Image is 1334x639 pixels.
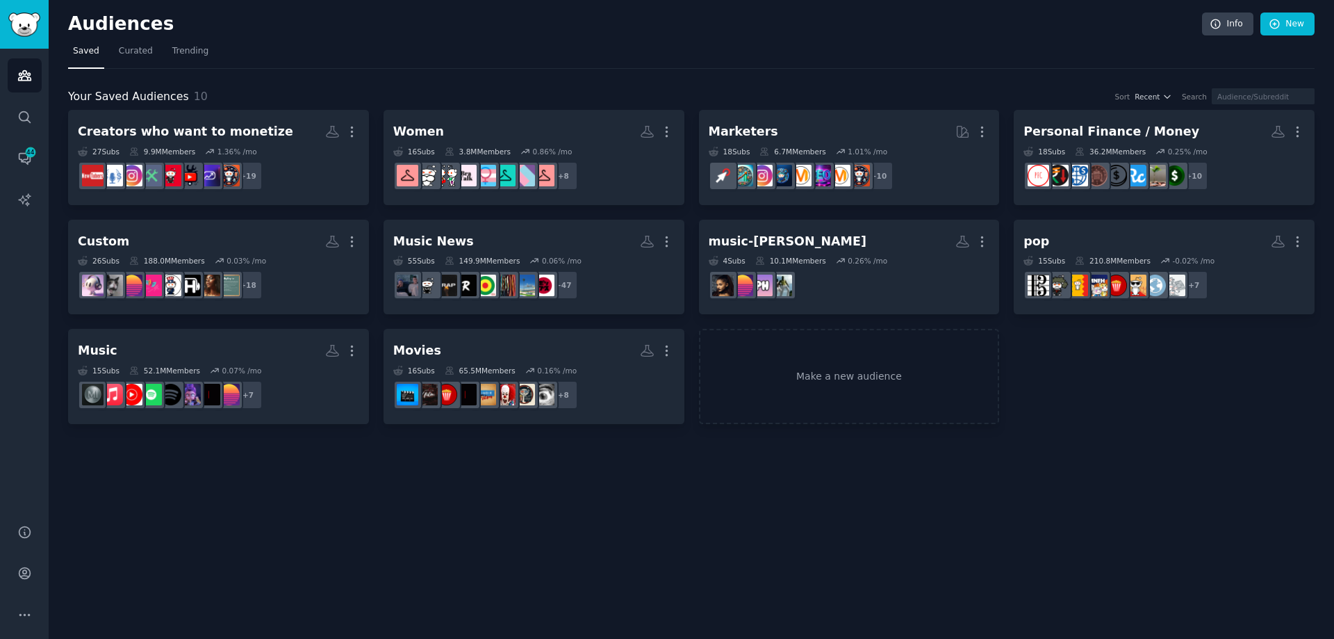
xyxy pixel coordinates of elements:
[167,40,213,69] a: Trending
[82,384,104,405] img: musicindustry
[455,275,477,296] img: rap
[712,165,734,186] img: PPC
[709,233,866,250] div: music-[PERSON_NAME]
[455,165,477,186] img: BraTalk
[759,147,825,156] div: 6.7M Members
[78,342,117,359] div: Music
[533,275,554,296] img: jpop
[475,384,496,405] img: indiefilm
[1014,110,1315,205] a: Personal Finance / Money18Subs36.2MMembers0.25% /mo+10MoneyFirereferralcodespromocodesbeermoneyuk...
[1125,275,1146,296] img: celebrities
[140,165,162,186] img: contentcreation
[513,275,535,296] img: citypop
[537,366,577,375] div: 0.16 % /mo
[384,110,684,205] a: Women16Subs3.8MMembers0.86% /mo+8MidsizefashioncrossdressingPlusSizeFashionMtFBraTalkbraswapbigbo...
[393,256,435,266] div: 55 Sub s
[1047,275,1069,296] img: classicalmusic
[78,256,120,266] div: 26 Sub s
[393,366,435,375] div: 16 Sub s
[1135,92,1172,102] button: Recent
[1014,220,1315,315] a: pop15Subs210.8MMembers-0.02% /mo+7UpliftingNewsnewscelebritiesentertainmentMakeNewFriendsHereLosA...
[179,165,201,186] img: ContentCreationTools
[755,256,826,266] div: 10.1M Members
[494,165,516,186] img: PlusSizeFashion
[393,123,444,140] div: Women
[218,384,240,405] img: popculturechat
[233,161,263,191] div: + 19
[140,384,162,405] img: spotify
[712,275,734,296] img: ariheads
[709,147,750,156] div: 18 Sub s
[533,384,554,405] img: TrueFilm
[455,384,477,405] img: netflix
[397,165,418,186] img: FrugalFemaleFashion
[160,165,181,186] img: SmallYTChannel
[475,165,496,186] img: MtF
[1172,256,1214,266] div: -0.02 % /mo
[549,270,578,300] div: + 47
[393,233,474,250] div: Music News
[199,275,220,296] img: rnb
[1047,165,1069,186] img: Frugal_Ind
[1115,92,1130,102] div: Sort
[1067,275,1088,296] img: LosAngeles
[179,275,201,296] img: hiphopheads
[68,40,104,69] a: Saved
[233,270,263,300] div: + 18
[436,165,457,186] img: braswap
[533,147,573,156] div: 0.86 % /mo
[68,110,369,205] a: Creators who want to monetize27Subs9.9MMembers1.36% /mo+19socialmediaSocialMediaLoungeContentCrea...
[1144,275,1166,296] img: news
[384,329,684,424] a: Movies16Subs65.5MMembers0.16% /mo+8TrueFilmCinemaHorrorMoviesindiefilmnetflixentertainmentFIlmMov...
[119,45,153,58] span: Curated
[1179,270,1208,300] div: + 7
[416,384,438,405] img: FIlm
[129,147,195,156] div: 9.9M Members
[1105,165,1127,186] img: promocodes
[194,90,208,103] span: 10
[1164,165,1185,186] img: Money
[172,45,208,58] span: Trending
[393,147,435,156] div: 16 Sub s
[68,88,189,106] span: Your Saved Audiences
[848,165,870,186] img: socialmedia
[1164,275,1185,296] img: UpliftingNews
[699,110,1000,205] a: Marketers18Subs6.7MMembers1.01% /mo+10socialmediamarketingSEODigitalMarketingdigital_marketingIns...
[397,275,418,296] img: punk
[218,275,240,296] img: hiphop101
[384,220,684,315] a: Music News55Subs149.9MMembers0.06% /mo+47jpopcitypopReggaetonreggaeraptrapEmopunk
[68,329,369,424] a: Music15Subs52.1MMembers0.07% /mo+7popculturechatnetflixHUNTRXSpotifyPlaylistsspotifyYoutubeMusicA...
[218,165,240,186] img: socialmedia
[494,275,516,296] img: Reggaeton
[1028,165,1049,186] img: povertyfinancecanada
[82,275,104,296] img: Music
[848,147,887,156] div: 1.01 % /mo
[217,147,257,156] div: 1.36 % /mo
[542,256,582,266] div: 0.06 % /mo
[160,384,181,405] img: SpotifyPlaylists
[1023,256,1065,266] div: 15 Sub s
[709,256,746,266] div: 4 Sub s
[1086,275,1107,296] img: MakeNewFriendsHere
[393,342,441,359] div: Movies
[78,147,120,156] div: 27 Sub s
[121,165,142,186] img: InstagramMarketing
[1168,147,1208,156] div: 0.25 % /mo
[121,384,142,405] img: YoutubeMusic
[416,275,438,296] img: Emo
[121,275,142,296] img: popculturechat
[732,165,753,186] img: Affiliatemarketing
[549,161,578,191] div: + 8
[78,366,120,375] div: 15 Sub s
[397,384,418,405] img: MovieRecommendations
[494,384,516,405] img: HorrorMovies
[445,256,520,266] div: 149.9M Members
[436,384,457,405] img: entertainment
[709,123,778,140] div: Marketers
[809,165,831,186] img: SEO
[829,165,850,186] img: marketing
[82,165,104,186] img: NewTubers
[199,384,220,405] img: netflix
[1105,275,1127,296] img: entertainment
[1028,275,1049,296] img: musictheory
